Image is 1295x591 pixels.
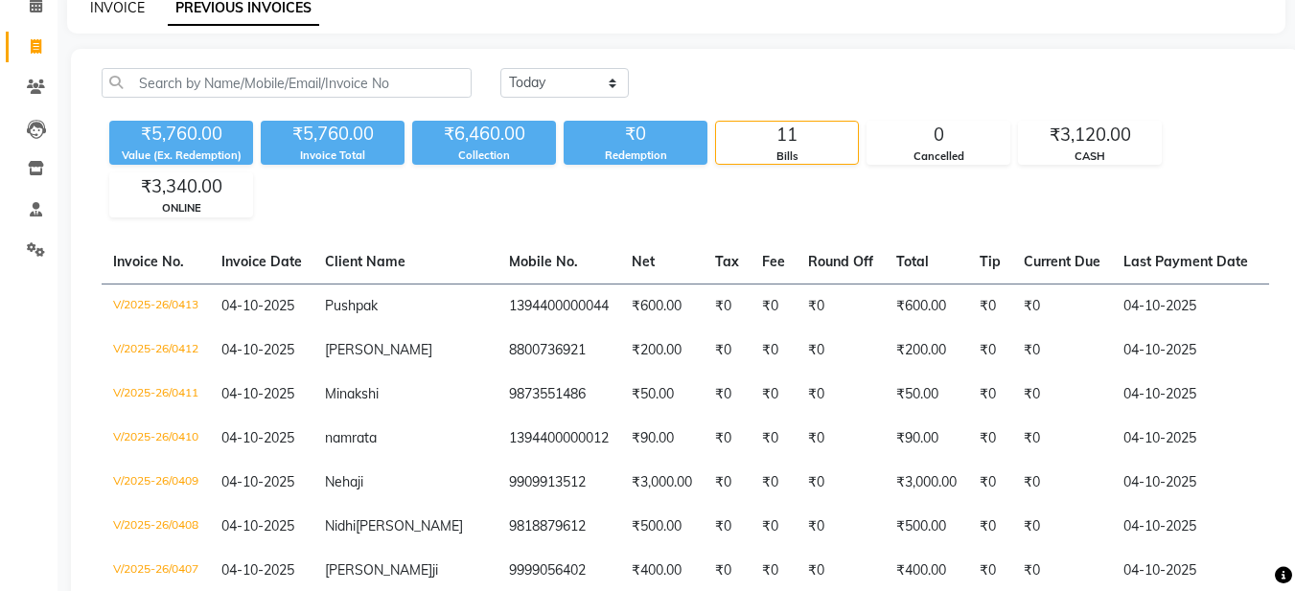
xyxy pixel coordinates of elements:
td: 04-10-2025 [1112,284,1260,329]
td: 1394400000012 [497,417,620,461]
span: [PERSON_NAME] [356,517,463,534]
div: ₹0 [564,121,707,148]
span: 04-10-2025 [221,385,294,402]
td: ₹500.00 [620,505,704,549]
div: ₹5,760.00 [261,121,405,148]
span: [PERSON_NAME] [325,341,432,358]
td: V/2025-26/0413 [102,284,210,329]
td: ₹0 [797,505,885,549]
div: Invoice Total [261,148,405,164]
td: 04-10-2025 [1112,505,1260,549]
td: ₹0 [704,505,751,549]
td: ₹600.00 [885,284,968,329]
td: ₹0 [797,284,885,329]
td: ₹0 [1012,284,1112,329]
td: ₹0 [1012,373,1112,417]
span: Total [896,253,929,270]
td: V/2025-26/0412 [102,329,210,373]
td: ₹200.00 [885,329,968,373]
td: 04-10-2025 [1112,373,1260,417]
span: Pushpak [325,297,378,314]
td: V/2025-26/0411 [102,373,210,417]
td: ₹90.00 [620,417,704,461]
td: ₹50.00 [620,373,704,417]
td: ₹0 [1012,329,1112,373]
span: ji [358,473,363,490]
span: Nidhi [325,517,356,534]
td: ₹0 [704,329,751,373]
td: ₹500.00 [885,505,968,549]
div: Bills [716,148,858,165]
td: V/2025-26/0408 [102,505,210,549]
td: ₹0 [968,284,1012,329]
td: ₹0 [797,329,885,373]
td: 04-10-2025 [1112,417,1260,461]
td: ₹3,000.00 [620,461,704,505]
td: ₹0 [751,329,797,373]
td: ₹0 [1012,417,1112,461]
div: ₹5,760.00 [109,121,253,148]
td: ₹0 [751,461,797,505]
span: Neha [325,473,358,490]
td: ₹0 [797,417,885,461]
td: 8800736921 [497,329,620,373]
div: ₹3,120.00 [1019,122,1161,148]
td: ₹0 [968,505,1012,549]
td: ₹0 [1012,461,1112,505]
td: ₹0 [968,373,1012,417]
span: 04-10-2025 [221,517,294,534]
div: Collection [412,148,556,164]
span: 04-10-2025 [221,561,294,579]
td: ₹0 [968,417,1012,461]
span: Invoice No. [113,253,184,270]
div: CASH [1019,148,1161,165]
td: ₹0 [751,284,797,329]
div: ₹6,460.00 [412,121,556,148]
input: Search by Name/Mobile/Email/Invoice No [102,68,472,98]
td: ₹0 [968,329,1012,373]
td: ₹0 [751,417,797,461]
span: Last Payment Date [1123,253,1248,270]
td: ₹0 [1012,505,1112,549]
span: Current Due [1024,253,1100,270]
td: 04-10-2025 [1112,461,1260,505]
span: Tip [980,253,1001,270]
span: [PERSON_NAME] [325,561,432,579]
div: ONLINE [110,200,252,216]
td: 1394400000044 [497,284,620,329]
td: ₹0 [704,417,751,461]
td: 04-10-2025 [1112,329,1260,373]
span: ji [432,561,438,579]
span: namrata [325,429,377,446]
div: Value (Ex. Redemption) [109,148,253,164]
td: ₹50.00 [885,373,968,417]
div: 0 [867,122,1009,148]
td: ₹0 [704,284,751,329]
td: ₹0 [968,461,1012,505]
span: 04-10-2025 [221,429,294,446]
span: 04-10-2025 [221,473,294,490]
span: Net [632,253,655,270]
td: ₹3,000.00 [885,461,968,505]
td: 9873551486 [497,373,620,417]
span: 04-10-2025 [221,341,294,358]
span: Tax [715,253,739,270]
td: ₹0 [797,461,885,505]
td: 9818879612 [497,505,620,549]
div: Redemption [564,148,707,164]
span: 04-10-2025 [221,297,294,314]
div: Cancelled [867,148,1009,165]
span: Minakshi [325,385,379,402]
td: ₹0 [704,461,751,505]
span: Mobile No. [509,253,578,270]
div: ₹3,340.00 [110,173,252,200]
td: ₹0 [704,373,751,417]
td: ₹90.00 [885,417,968,461]
span: Round Off [808,253,873,270]
td: V/2025-26/0409 [102,461,210,505]
td: ₹0 [751,373,797,417]
td: ₹600.00 [620,284,704,329]
td: ₹0 [797,373,885,417]
td: ₹200.00 [620,329,704,373]
span: Invoice Date [221,253,302,270]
